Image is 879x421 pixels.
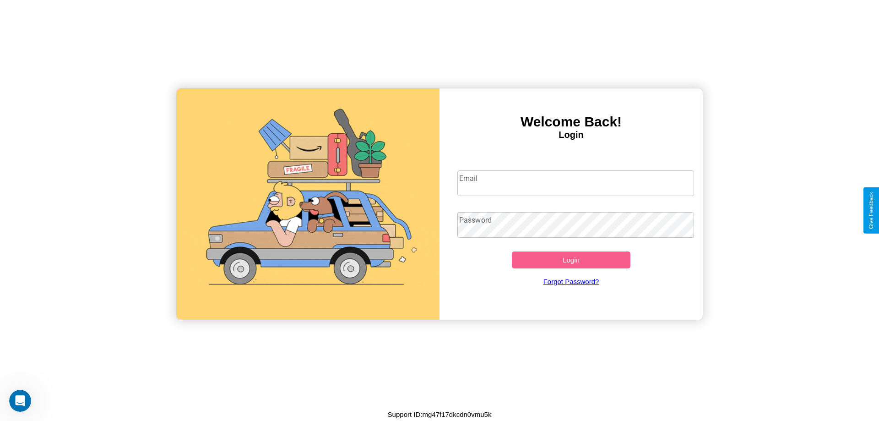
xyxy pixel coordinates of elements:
h3: Welcome Back! [439,114,703,130]
a: Forgot Password? [453,268,690,295]
iframe: Intercom live chat [9,390,31,412]
img: gif [176,88,439,320]
h4: Login [439,130,703,140]
div: Give Feedback [868,192,874,229]
button: Login [512,252,630,268]
p: Support ID: mg47f17dkcdn0vmu5k [388,408,492,421]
